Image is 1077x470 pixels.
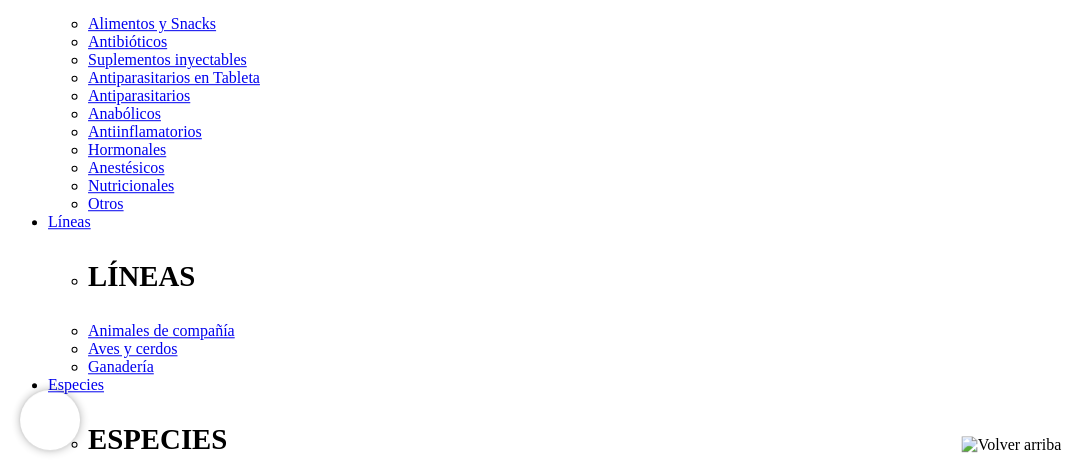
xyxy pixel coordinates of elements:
[961,436,1061,454] img: Volver arriba
[88,358,154,375] a: Ganadería
[48,213,91,230] a: Líneas
[88,33,167,50] a: Antibióticos
[88,87,190,104] a: Antiparasitarios
[88,15,216,32] a: Alimentos y Snacks
[20,390,80,450] iframe: Brevo live chat
[88,51,247,68] a: Suplementos inyectables
[88,105,161,122] a: Anabólicos
[88,340,177,357] a: Aves y cerdos
[48,376,104,393] a: Especies
[88,141,166,158] a: Hormonales
[88,423,1069,456] p: ESPECIES
[88,69,260,86] a: Antiparasitarios en Tableta
[88,260,1069,293] p: LÍNEAS
[88,322,235,339] a: Animales de compañía
[88,159,164,176] a: Anestésicos
[88,123,202,140] a: Antiinflamatorios
[88,177,174,194] a: Nutricionales
[88,195,124,212] a: Otros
